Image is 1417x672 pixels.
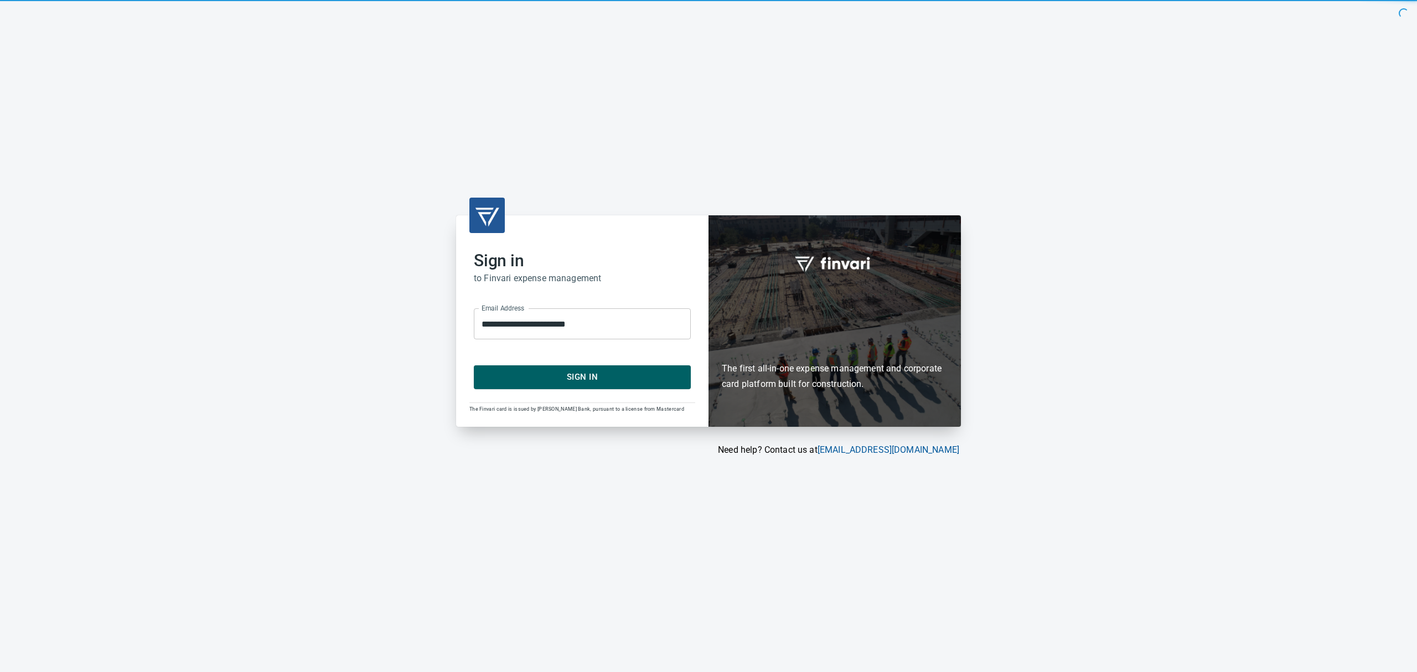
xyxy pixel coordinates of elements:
[474,202,500,229] img: transparent_logo.png
[456,443,959,457] p: Need help? Contact us at
[708,215,961,426] div: Finvari
[793,250,876,276] img: fullword_logo_white.png
[474,271,691,286] h6: to Finvari expense management
[474,365,691,389] button: Sign In
[474,251,691,271] h2: Sign in
[469,406,684,412] span: The Finvari card is issued by [PERSON_NAME] Bank, pursuant to a license from Mastercard
[722,297,948,392] h6: The first all-in-one expense management and corporate card platform built for construction.
[818,444,959,455] a: [EMAIL_ADDRESS][DOMAIN_NAME]
[486,370,679,384] span: Sign In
